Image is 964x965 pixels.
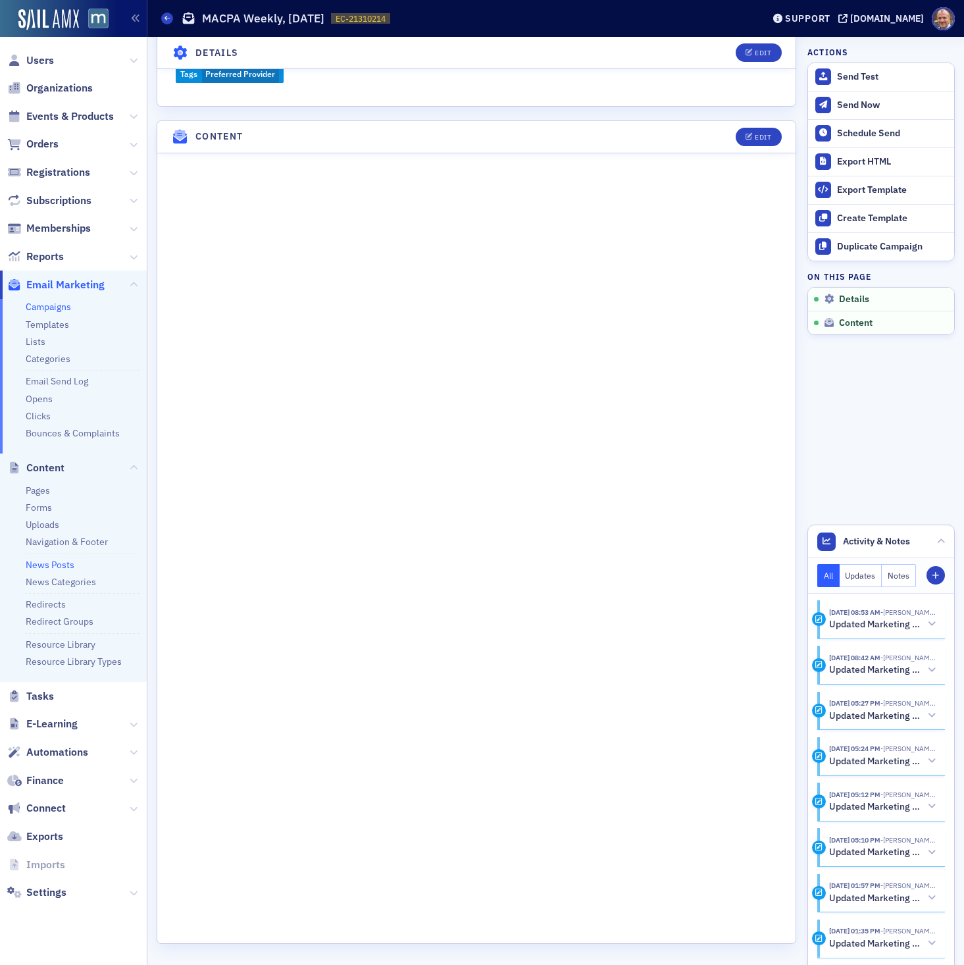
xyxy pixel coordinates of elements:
div: Export HTML [837,156,948,168]
span: Settings [26,885,66,900]
span: Bill Sheridan [880,835,936,845]
a: Export HTML [808,147,954,176]
a: News Posts [26,559,74,571]
h5: Updated Marketing platform email campaign: MACPA Weekly, [DATE] [829,938,923,950]
div: Edit [755,49,771,57]
div: Activity [812,886,826,900]
time: 9/18/2025 08:42 AM [829,653,880,662]
span: Connect [26,801,66,816]
div: Activity [812,931,826,945]
span: Finance [26,773,64,788]
button: Updated Marketing platform email campaign: MACPA Weekly, [DATE] [829,800,936,814]
a: Navigation & Footer [26,536,108,548]
div: Activity [812,612,826,626]
div: Schedule Send [837,128,948,140]
span: Email Marketing [26,278,105,292]
div: Send Test [837,71,948,83]
span: Bill Sheridan [880,698,936,708]
img: SailAMX [18,9,79,30]
h5: Updated Marketing platform email campaign: MACPA Weekly, [DATE] [829,893,923,904]
time: 9/18/2025 08:53 AM [829,608,880,617]
div: Edit [755,134,771,141]
a: Tasks [7,689,54,704]
a: News Categories [26,576,96,588]
span: Details [839,294,869,305]
span: Registrations [26,165,90,180]
a: Exports [7,829,63,844]
time: 9/17/2025 05:12 PM [829,790,880,799]
time: 9/17/2025 05:27 PM [829,698,880,708]
div: Export Template [837,184,948,196]
span: Organizations [26,81,93,95]
button: Notes [882,564,916,587]
a: Create Template [808,204,954,232]
a: Automations [7,745,88,760]
span: Automations [26,745,88,760]
time: 9/17/2025 05:10 PM [829,835,880,845]
a: Email Marketing [7,278,105,292]
a: Clicks [26,410,51,422]
span: Content [839,317,873,329]
a: Email Send Log [26,375,88,387]
a: Forms [26,502,52,513]
a: E-Learning [7,717,78,731]
a: Uploads [26,519,59,531]
button: Duplicate Campaign [808,232,954,261]
a: Bounces & Complaints [26,427,120,439]
span: Reports [26,249,64,264]
h4: On this page [807,271,955,282]
span: Content [26,461,64,475]
time: 9/17/2025 05:24 PM [829,744,880,753]
a: Reports [7,249,64,264]
button: Schedule Send [808,119,954,147]
div: Activity [812,658,826,672]
h5: Updated Marketing platform email campaign: MACPA Weekly, [DATE] [829,756,923,768]
span: Imports [26,858,65,872]
button: Edit [736,43,781,62]
a: Settings [7,885,66,900]
h4: Details [195,46,239,60]
button: All [817,564,840,587]
div: Create Template [837,213,948,224]
button: Updated Marketing platform email campaign: MACPA Weekly, [DATE] [829,846,936,860]
span: E-Learning [26,717,78,731]
a: Users [7,53,54,68]
span: Bill Sheridan [880,653,936,662]
a: Orders [7,137,59,151]
h5: Updated Marketing platform email campaign: MACPA Weekly, [DATE] [829,801,923,813]
span: Bill Sheridan [880,790,936,799]
button: [DOMAIN_NAME] [838,14,928,23]
span: EC-21310214 [336,13,386,24]
button: Send Now [808,91,954,119]
span: Bill Sheridan [880,608,936,617]
div: Activity [812,704,826,717]
span: Activity & Notes [843,535,910,548]
span: Tasks [26,689,54,704]
h1: MACPA Weekly, [DATE] [202,11,324,26]
h5: Updated Marketing platform email campaign: MACPA Weekly, [DATE] [829,847,923,858]
img: SailAMX [88,9,109,29]
button: Send Test [808,63,954,91]
button: Updated Marketing platform email campaign: MACPA Weekly, [DATE] [829,664,936,677]
div: Activity [812,749,826,763]
span: Users [26,53,54,68]
button: Updated Marketing platform email campaign: MACPA Weekly, [DATE] [829,937,936,951]
span: Events & Products [26,109,114,124]
a: Lists [26,336,45,348]
a: Templates [26,319,69,330]
a: Content [7,461,64,475]
a: Imports [7,858,65,872]
div: Duplicate Campaign [837,241,948,253]
span: Memberships [26,221,91,236]
a: Categories [26,353,70,365]
div: Activity [812,795,826,808]
button: Updated Marketing platform email campaign: MACPA Weekly, [DATE] [829,617,936,631]
h5: Updated Marketing platform email campaign: MACPA Weekly, [DATE] [829,710,923,722]
div: [DOMAIN_NAME] [850,13,924,24]
a: View Homepage [79,9,109,31]
a: Events & Products [7,109,114,124]
a: Pages [26,484,50,496]
a: Connect [7,801,66,816]
a: Redirects [26,598,66,610]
